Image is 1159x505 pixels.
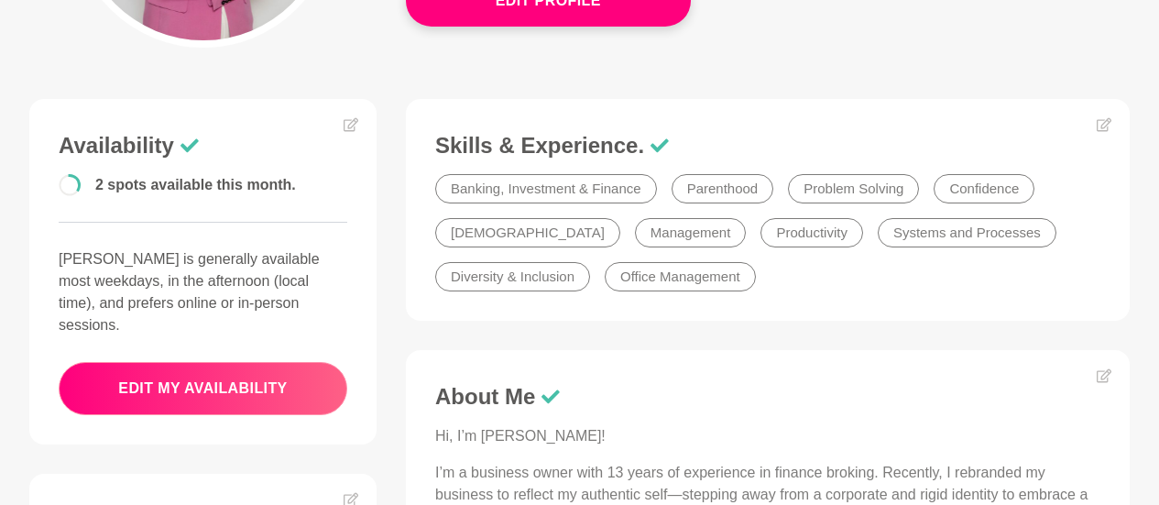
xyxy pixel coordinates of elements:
h3: Availability [59,132,347,159]
span: 2 spots available this month. [95,177,296,192]
p: [PERSON_NAME] is generally available most weekdays, in the afternoon (local time), and prefers on... [59,248,347,336]
h3: About Me [435,383,1100,411]
p: Hi, I’m [PERSON_NAME]! [435,425,1100,447]
h3: Skills & Experience. [435,132,1100,159]
button: edit my availability [59,362,347,415]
